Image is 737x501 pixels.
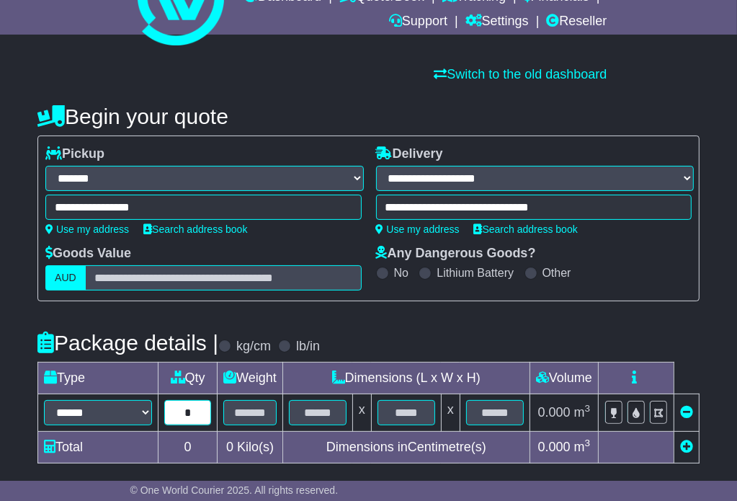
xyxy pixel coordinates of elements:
[434,67,607,81] a: Switch to the old dashboard
[45,246,131,262] label: Goods Value
[130,484,339,496] span: © One World Courier 2025. All rights reserved.
[530,363,598,394] td: Volume
[680,440,693,454] a: Add new item
[437,266,514,280] label: Lithium Battery
[441,394,460,432] td: x
[585,403,591,414] sup: 3
[376,246,536,262] label: Any Dangerous Goods?
[37,331,218,355] h4: Package details |
[226,440,233,454] span: 0
[38,363,158,394] td: Type
[465,10,529,35] a: Settings
[158,363,218,394] td: Qty
[680,405,693,420] a: Remove this item
[236,339,271,355] label: kg/cm
[45,146,104,162] label: Pickup
[218,363,283,394] td: Weight
[38,432,158,464] td: Total
[352,394,371,432] td: x
[538,440,571,454] span: 0.000
[574,440,591,454] span: m
[389,10,447,35] a: Support
[376,146,443,162] label: Delivery
[143,223,247,235] a: Search address book
[45,223,129,235] a: Use my address
[158,432,218,464] td: 0
[574,405,591,420] span: m
[542,266,571,280] label: Other
[296,339,320,355] label: lb/in
[218,432,283,464] td: Kilo(s)
[546,10,607,35] a: Reseller
[376,223,460,235] a: Use my address
[538,405,571,420] span: 0.000
[585,438,591,448] sup: 3
[282,432,530,464] td: Dimensions in Centimetre(s)
[394,266,408,280] label: No
[474,223,578,235] a: Search address book
[37,105,700,128] h4: Begin your quote
[45,265,86,291] label: AUD
[282,363,530,394] td: Dimensions (L x W x H)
